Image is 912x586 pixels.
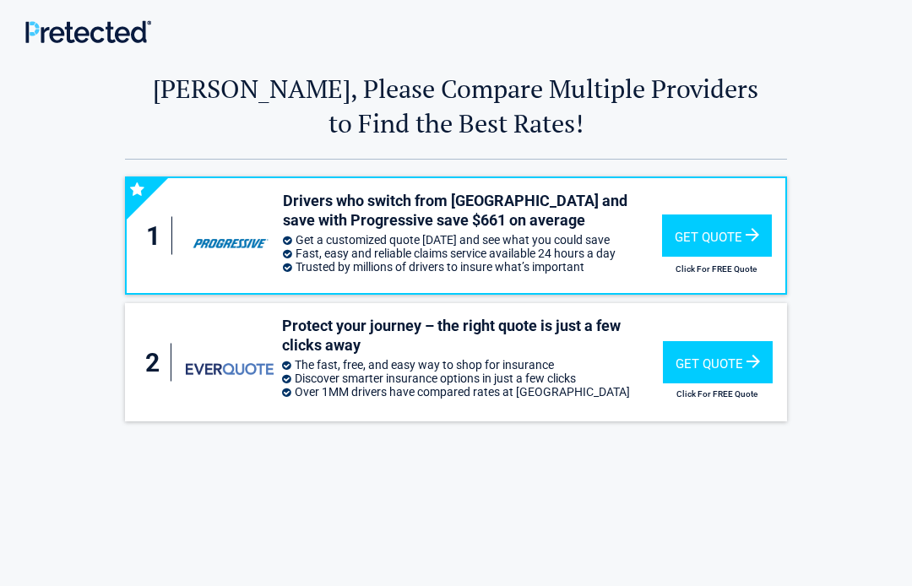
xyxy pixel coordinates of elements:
div: Get Quote [663,341,773,383]
li: Get a customized quote [DATE] and see what you could save [283,233,662,247]
div: Get Quote [662,214,772,257]
div: 1 [144,217,172,255]
li: Trusted by millions of drivers to insure what’s important [283,260,662,274]
li: Over 1MM drivers have compared rates at [GEOGRAPHIC_DATA] [282,385,663,399]
h2: [PERSON_NAME], Please Compare Multiple Providers to Find the Best Rates! [125,71,786,140]
h3: Protect your journey – the right quote is just a few clicks away [282,316,663,355]
h3: Drivers who switch from [GEOGRAPHIC_DATA] and save with Progressive save $661 on average [283,191,662,231]
img: Main Logo [25,20,151,43]
img: everquote's logo [186,363,274,375]
h2: Click For FREE Quote [663,389,772,399]
li: Discover smarter insurance options in just a few clicks [282,372,663,385]
li: Fast, easy and reliable claims service available 24 hours a day [283,247,662,260]
li: The fast, free, and easy way to shop for insurance [282,358,663,372]
img: progressive's logo [187,214,274,257]
div: 2 [142,344,171,382]
h2: Click For FREE Quote [662,264,770,274]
